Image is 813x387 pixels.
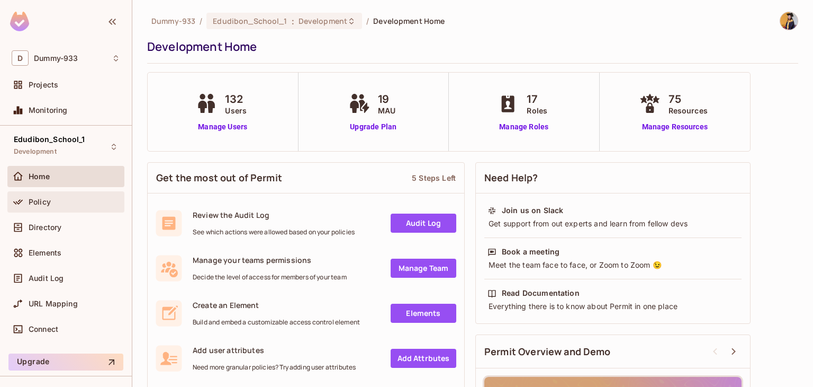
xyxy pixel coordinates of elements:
a: Audit Log [391,214,456,233]
span: Add user attributes [193,345,356,355]
div: Meet the team face to face, or Zoom to Zoom 😉 [487,260,738,270]
div: Development Home [147,39,793,55]
span: Edudibon_School_1 [213,16,287,26]
span: Edudibon_School_1 [14,135,85,144]
li: / [366,16,369,26]
span: Elements [29,249,61,257]
img: Kajal Verma [780,12,798,30]
a: Manage Roles [495,121,553,133]
span: Policy [29,198,51,206]
span: Need more granular policies? Try adding user attributes [193,363,356,372]
span: Decide the level of access for members of your team [193,273,347,282]
a: Add Attrbutes [391,349,456,368]
span: Roles [527,105,547,116]
div: Everything there is to know about Permit in one place [487,301,738,312]
span: Manage your teams permissions [193,255,347,265]
span: Development [299,16,347,26]
span: Users [225,105,247,116]
span: MAU [378,105,395,116]
span: Development Home [373,16,445,26]
span: Get the most out of Permit [156,171,282,184]
span: 75 [669,91,708,107]
span: Create an Element [193,300,360,310]
span: Directory [29,223,61,232]
span: 132 [225,91,247,107]
div: Read Documentation [502,288,580,298]
span: Connect [29,325,58,333]
span: Review the Audit Log [193,210,355,220]
span: 17 [527,91,547,107]
span: See which actions were allowed based on your policies [193,228,355,236]
a: Manage Resources [637,121,713,133]
li: / [200,16,202,26]
span: the active workspace [151,16,195,26]
button: Upgrade [8,354,123,371]
div: Join us on Slack [502,205,563,216]
span: Workspace: Dummy-933 [34,54,78,63]
a: Upgrade Plan [346,121,401,133]
div: Get support from out experts and learn from fellow devs [487,218,738,229]
span: 19 [378,91,395,107]
span: D [12,50,29,66]
img: SReyMgAAAABJRU5ErkJggg== [10,12,29,31]
span: : [291,17,295,25]
span: Need Help? [484,171,538,184]
a: Elements [391,304,456,323]
span: Home [29,172,50,181]
span: URL Mapping [29,300,78,308]
span: Resources [669,105,708,116]
span: Projects [29,81,58,89]
span: Permit Overview and Demo [484,345,611,358]
a: Manage Users [193,121,252,133]
span: Monitoring [29,106,68,115]
div: Book a meeting [502,247,559,257]
span: Audit Log [29,274,64,283]
div: 5 Steps Left [412,173,456,183]
span: Build and embed a customizable access control element [193,318,360,327]
span: Development [14,147,57,156]
a: Manage Team [391,259,456,278]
